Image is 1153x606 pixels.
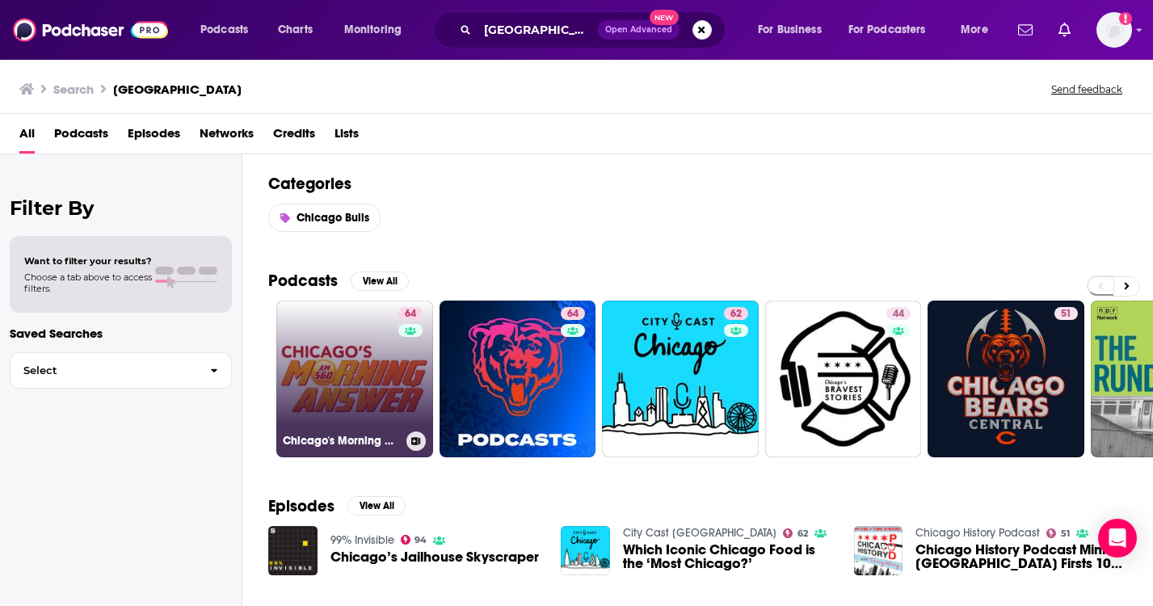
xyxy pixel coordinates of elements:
[440,301,596,457] a: 64
[949,17,1008,43] button: open menu
[928,301,1084,457] a: 51
[10,352,232,389] button: Select
[113,82,242,97] h3: [GEOGRAPHIC_DATA]
[24,271,152,294] span: Choose a tab above to access filters.
[1046,528,1070,538] a: 51
[24,255,152,267] span: Want to filter your results?
[915,526,1040,540] a: Chicago History Podcast
[598,20,680,40] button: Open AdvancedNew
[128,120,180,154] a: Episodes
[915,543,1127,570] span: Chicago History Podcast Mini - [GEOGRAPHIC_DATA] Firsts 106 - Chicago Tour Guide [PERSON_NAME]
[1096,12,1132,48] img: User Profile
[1096,12,1132,48] button: Show profile menu
[267,17,322,43] a: Charts
[602,301,759,457] a: 62
[347,496,406,516] button: View All
[268,204,381,232] a: Chicago Bulls
[53,82,94,97] h3: Search
[401,535,427,545] a: 94
[405,306,416,322] span: 64
[276,301,433,457] a: 64Chicago's Morning Answer with [PERSON_NAME]
[330,550,539,564] a: Chicago’s Jailhouse Skyscraper
[297,211,369,225] span: Chicago Bulls
[335,120,359,154] a: Lists
[268,496,406,516] a: EpisodesView All
[1054,307,1078,320] a: 51
[478,17,598,43] input: Search podcasts, credits, & more...
[605,26,672,34] span: Open Advanced
[1119,12,1132,25] svg: Add a profile image
[1052,16,1077,44] a: Show notifications dropdown
[268,271,338,291] h2: Podcasts
[330,533,394,547] a: 99% Invisible
[758,19,822,41] span: For Business
[893,306,904,322] span: 44
[268,526,318,575] img: Chicago’s Jailhouse Skyscraper
[1096,12,1132,48] span: Logged in as hbgcommunications
[838,17,949,43] button: open menu
[11,365,197,376] span: Select
[848,19,926,41] span: For Podcasters
[13,15,168,45] img: Podchaser - Follow, Share and Rate Podcasts
[10,196,232,220] h2: Filter By
[200,19,248,41] span: Podcasts
[54,120,108,154] a: Podcasts
[1012,16,1039,44] a: Show notifications dropdown
[797,530,808,537] span: 62
[765,301,922,457] a: 44
[268,496,335,516] h2: Episodes
[283,434,400,448] h3: Chicago's Morning Answer with [PERSON_NAME]
[730,306,742,322] span: 62
[623,526,776,540] a: City Cast Chicago
[278,19,313,41] span: Charts
[567,306,579,322] span: 64
[561,307,585,320] a: 64
[747,17,842,43] button: open menu
[915,543,1127,570] a: Chicago History Podcast Mini - Chicago Firsts 106 - Chicago Tour Guide Kelly Kniewel
[19,120,35,154] a: All
[189,17,269,43] button: open menu
[398,307,423,320] a: 64
[886,307,911,320] a: 44
[561,526,610,575] img: Which Iconic Chicago Food is the ‘Most Chicago?’
[448,11,741,48] div: Search podcasts, credits, & more...
[414,537,427,544] span: 94
[1098,519,1137,558] div: Open Intercom Messenger
[1046,82,1127,96] button: Send feedback
[1061,530,1070,537] span: 51
[351,271,409,291] button: View All
[724,307,748,320] a: 62
[273,120,315,154] a: Credits
[10,326,232,341] p: Saved Searches
[200,120,254,154] a: Networks
[783,528,808,538] a: 62
[333,17,423,43] button: open menu
[650,10,679,25] span: New
[854,526,903,575] img: Chicago History Podcast Mini - Chicago Firsts 106 - Chicago Tour Guide Kelly Kniewel
[623,543,835,570] a: Which Iconic Chicago Food is the ‘Most Chicago?’
[268,271,409,291] a: PodcastsView All
[961,19,988,41] span: More
[344,19,402,41] span: Monitoring
[1061,306,1071,322] span: 51
[268,174,1127,194] h2: Categories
